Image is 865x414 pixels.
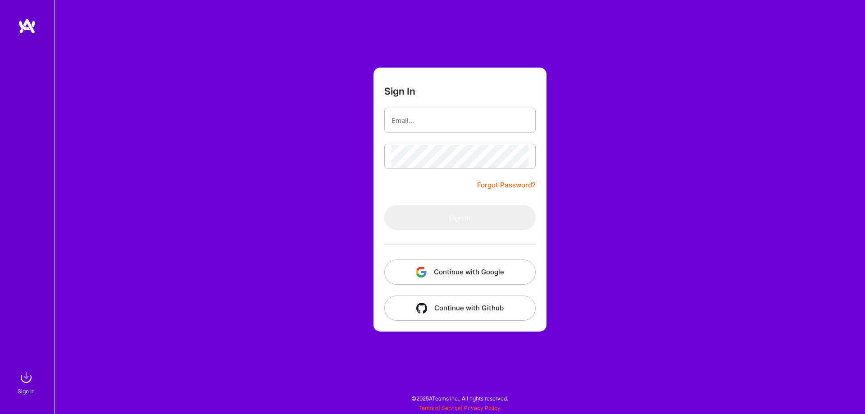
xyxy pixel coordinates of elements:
[392,109,528,132] input: Email...
[18,387,35,396] div: Sign In
[384,205,536,230] button: Sign In
[54,387,865,409] div: © 2025 ATeams Inc., All rights reserved.
[416,267,427,278] img: icon
[384,86,415,97] h3: Sign In
[419,405,461,411] a: Terms of Service
[419,405,501,411] span: |
[464,405,501,411] a: Privacy Policy
[384,296,536,321] button: Continue with Github
[17,369,35,387] img: sign in
[18,18,36,34] img: logo
[477,180,536,191] a: Forgot Password?
[416,303,427,314] img: icon
[384,259,536,285] button: Continue with Google
[19,369,35,396] a: sign inSign In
